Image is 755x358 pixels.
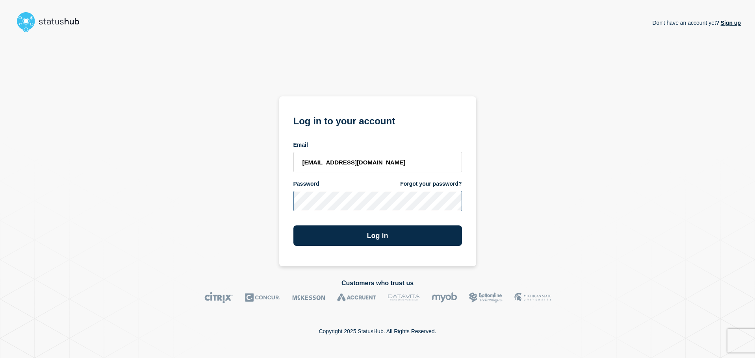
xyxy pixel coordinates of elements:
img: DataVita logo [388,292,420,303]
h2: Customers who trust us [14,280,741,287]
input: email input [293,152,462,172]
button: Log in [293,225,462,246]
img: Accruent logo [337,292,376,303]
p: Don't have an account yet? [652,13,741,32]
img: MSU logo [514,292,551,303]
a: Sign up [719,20,741,26]
span: Password [293,180,319,188]
span: Email [293,141,308,149]
p: Copyright 2025 StatusHub. All Rights Reserved. [319,328,436,334]
a: Forgot your password? [400,180,462,188]
img: Citrix logo [204,292,233,303]
img: Concur logo [245,292,280,303]
img: StatusHub logo [14,9,89,35]
img: myob logo [432,292,457,303]
img: Bottomline logo [469,292,503,303]
h1: Log in to your account [293,113,462,127]
input: password input [293,191,462,211]
img: McKesson logo [292,292,325,303]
